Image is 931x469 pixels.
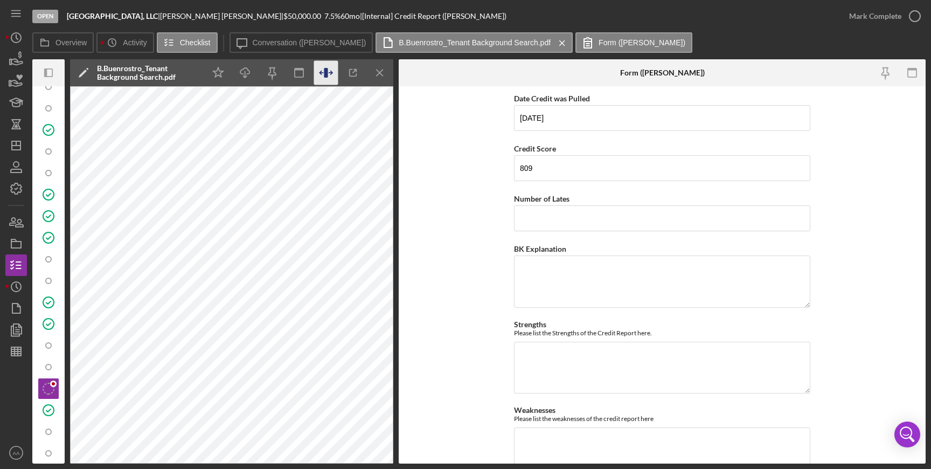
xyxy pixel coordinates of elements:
[360,12,506,20] div: | [Internal] Credit Report ([PERSON_NAME])
[13,450,20,456] text: AA
[97,64,199,81] div: B.Buenrostro_Tenant Background Search.pdf
[32,32,94,53] button: Overview
[838,5,926,27] button: Mark Complete
[514,194,569,203] label: Number of Lates
[514,244,566,253] label: BK Explanation
[157,32,218,53] button: Checklist
[55,38,87,47] label: Overview
[123,38,147,47] label: Activity
[849,5,901,27] div: Mark Complete
[324,12,341,20] div: 7.5 %
[67,11,158,20] b: [GEOGRAPHIC_DATA], LLC
[514,94,590,103] label: Date Credit was Pulled
[599,38,685,47] label: Form ([PERSON_NAME])
[514,320,546,329] label: Strengths
[253,38,366,47] label: Conversation ([PERSON_NAME])
[341,12,360,20] div: 60 mo
[894,422,920,447] div: Open Intercom Messenger
[514,415,810,423] div: Please list the weaknesses of the credit report here
[399,38,551,47] label: B.Buenrostro_Tenant Background Search.pdf
[514,405,555,415] label: Weaknesses
[620,68,705,77] div: Form ([PERSON_NAME])
[5,442,27,464] button: AA
[160,12,283,20] div: [PERSON_NAME] [PERSON_NAME] |
[230,32,373,53] button: Conversation ([PERSON_NAME])
[96,32,154,53] button: Activity
[376,32,573,53] button: B.Buenrostro_Tenant Background Search.pdf
[180,38,211,47] label: Checklist
[32,10,58,23] div: Open
[514,144,556,153] label: Credit Score
[67,12,160,20] div: |
[283,12,324,20] div: $50,000.00
[514,329,810,337] div: Please list the Strengths of the Credit Report here.
[575,32,692,53] button: Form ([PERSON_NAME])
